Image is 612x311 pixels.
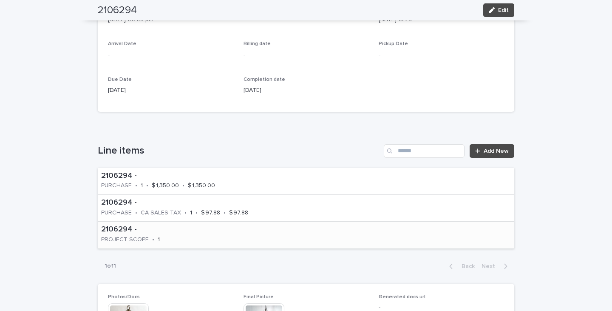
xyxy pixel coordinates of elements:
[182,182,184,189] p: •
[98,256,123,277] p: 1 of 1
[108,294,140,300] span: Photos/Docs
[478,262,514,270] button: Next
[244,86,369,95] p: [DATE]
[152,182,179,189] p: $ 1,350.00
[224,209,226,217] p: •
[141,182,143,189] p: 1
[152,236,154,243] p: •
[244,294,274,300] span: Final Picture
[101,225,195,234] p: 2106294 -
[184,209,187,217] p: •
[456,263,475,269] span: Back
[101,198,284,208] p: 2106294 -
[98,195,514,222] a: 2106294 -PURCHASE•CA SALES TAX•1•$ 97.88•$ 97.88
[379,294,425,300] span: Generated docs url
[379,41,408,46] span: Pickup Date
[135,182,137,189] p: •
[101,171,251,181] p: 2106294 -
[141,209,181,217] p: CA SALES TAX
[98,4,137,17] h2: 2106294
[101,209,132,217] p: PURCHASE
[101,236,149,243] p: PROJECT SCOPE
[384,144,465,158] input: Search
[98,168,514,195] a: 2106294 -PURCHASE•1•$ 1,350.00•$ 1,350.00
[158,236,160,243] p: 1
[195,209,198,217] p: •
[135,209,137,217] p: •
[98,145,380,157] h1: Line items
[442,262,478,270] button: Back
[101,182,132,189] p: PURCHASE
[482,263,500,269] span: Next
[379,51,504,60] p: -
[244,41,271,46] span: Billing date
[244,77,285,82] span: Completion date
[98,222,514,248] a: 2106294 -PROJECT SCOPE•1
[108,77,132,82] span: Due Date
[483,3,514,17] button: Edit
[229,209,248,217] p: $ 97.88
[498,7,509,13] span: Edit
[188,182,215,189] p: $ 1,350.00
[244,51,369,60] p: -
[146,182,148,189] p: •
[190,209,192,217] p: 1
[108,51,233,60] p: -
[470,144,514,158] a: Add New
[108,41,136,46] span: Arrival Date
[201,209,220,217] p: $ 97.88
[484,148,509,154] span: Add New
[108,86,233,95] p: [DATE]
